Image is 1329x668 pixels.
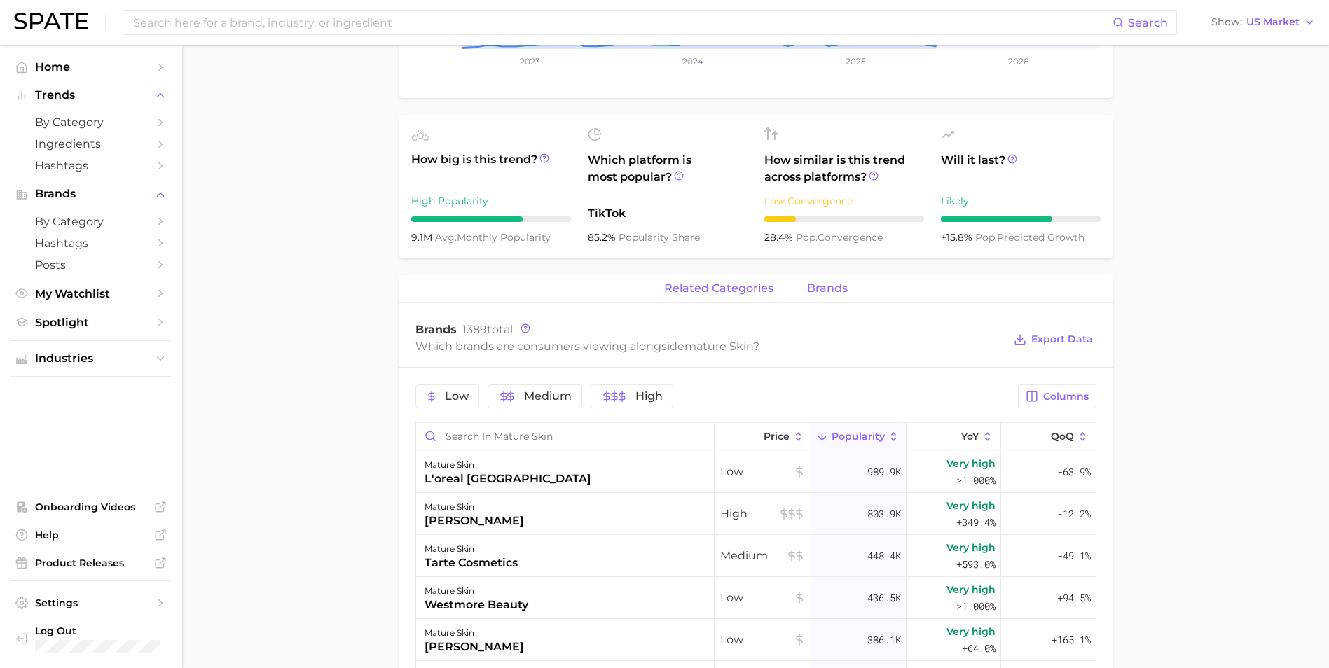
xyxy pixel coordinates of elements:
span: Low [720,632,805,648]
div: Which brands are consumers viewing alongside ? [415,337,1004,356]
abbr: average [435,231,457,244]
span: mature skin [684,340,753,353]
tspan: 2023 [519,56,539,67]
a: Posts [11,254,171,276]
span: -49.1% [1057,548,1091,564]
div: westmore beauty [425,597,528,613]
span: 386.1k [867,632,901,648]
span: 9.1m [411,231,435,244]
span: predicted growth [975,231,1084,244]
span: Trends [35,89,147,102]
tspan: 2025 [846,56,866,67]
span: 989.9k [867,464,901,480]
span: High [720,506,805,522]
span: convergence [796,231,883,244]
span: 85.2% [588,231,619,244]
button: Price [715,423,811,450]
span: Very high [946,539,996,556]
div: Low Convergence [764,193,924,209]
button: Industries [11,348,171,369]
span: How similar is this trend across platforms? [764,152,924,186]
button: ShowUS Market [1208,13,1318,32]
span: Very high [946,455,996,472]
span: +64.0% [962,640,996,657]
span: monthly popularity [435,231,551,244]
span: Low [720,464,805,480]
span: Show [1211,18,1242,26]
span: Very high [946,581,996,598]
span: Search [1128,16,1168,29]
span: Hashtags [35,237,147,250]
span: related categories [664,282,773,295]
span: popularity share [619,231,700,244]
span: +94.5% [1057,590,1091,606]
div: l'oreal [GEOGRAPHIC_DATA] [425,471,591,487]
span: Columns [1043,391,1089,403]
span: Medium [524,391,572,402]
span: Brands [35,188,147,200]
span: Low [445,391,469,402]
span: 803.9k [867,506,901,522]
abbr: popularity index [975,231,997,244]
span: Onboarding Videos [35,501,147,513]
span: Help [35,529,147,541]
span: Will it last? [941,152,1101,186]
input: Search in mature skin [416,423,714,450]
span: Posts [35,258,147,272]
a: Help [11,524,171,545]
span: Industries [35,352,147,365]
span: Ingredients [35,137,147,151]
span: by Category [35,116,147,129]
span: -63.9% [1057,464,1091,480]
a: by Category [11,111,171,133]
span: +165.1% [1052,632,1091,648]
a: by Category [11,211,171,232]
span: >1,000% [956,599,996,613]
span: High [635,391,663,402]
a: Log out. Currently logged in with e-mail CSnow@ulta.com. [11,620,171,657]
div: High Popularity [411,193,571,209]
tspan: 2024 [682,56,703,67]
span: Home [35,60,147,74]
span: Product Releases [35,557,147,569]
a: Settings [11,592,171,613]
tspan: 2026 [1008,56,1028,67]
img: SPATE [14,13,88,29]
span: 28.4% [764,231,796,244]
span: QoQ [1051,431,1074,442]
span: 448.4k [867,548,901,564]
div: 7 / 10 [941,216,1101,222]
span: +15.8% [941,231,975,244]
a: Spotlight [11,312,171,333]
span: -12.2% [1057,506,1091,522]
div: tarte cosmetics [425,555,518,571]
span: Brands [415,323,457,336]
button: Popularity [811,423,907,450]
input: Search here for a brand, industry, or ingredient [132,11,1113,34]
a: Hashtags [11,155,171,176]
a: Ingredients [11,133,171,155]
abbr: popularity index [796,231,818,244]
span: Medium [720,548,805,564]
span: My Watchlist [35,287,147,300]
div: mature skin [425,625,524,641]
span: Hashtags [35,159,147,172]
div: 7 / 10 [411,216,571,222]
a: Product Releases [11,552,171,573]
button: Brands [11,183,171,204]
span: Settings [35,597,147,609]
div: mature skin [425,583,528,599]
span: >1,000% [956,473,996,487]
button: mature skinwestmore beautyLow436.5kVery high>1,000%+94.5% [416,577,1096,619]
span: Low [720,590,805,606]
button: mature skin[PERSON_NAME]High803.9kVery high+349.4%-12.2% [416,493,1096,535]
button: mature skin[PERSON_NAME]Low386.1kVery high+64.0%+165.1% [416,619,1096,661]
span: US Market [1246,18,1300,26]
button: YoY [907,423,1001,450]
button: mature skintarte cosmeticsMedium448.4kVery high+593.0%-49.1% [416,535,1096,577]
a: Onboarding Videos [11,496,171,517]
div: mature skin [425,541,518,557]
div: 2 / 10 [764,216,924,222]
div: Likely [941,193,1101,209]
span: Export Data [1031,333,1093,345]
